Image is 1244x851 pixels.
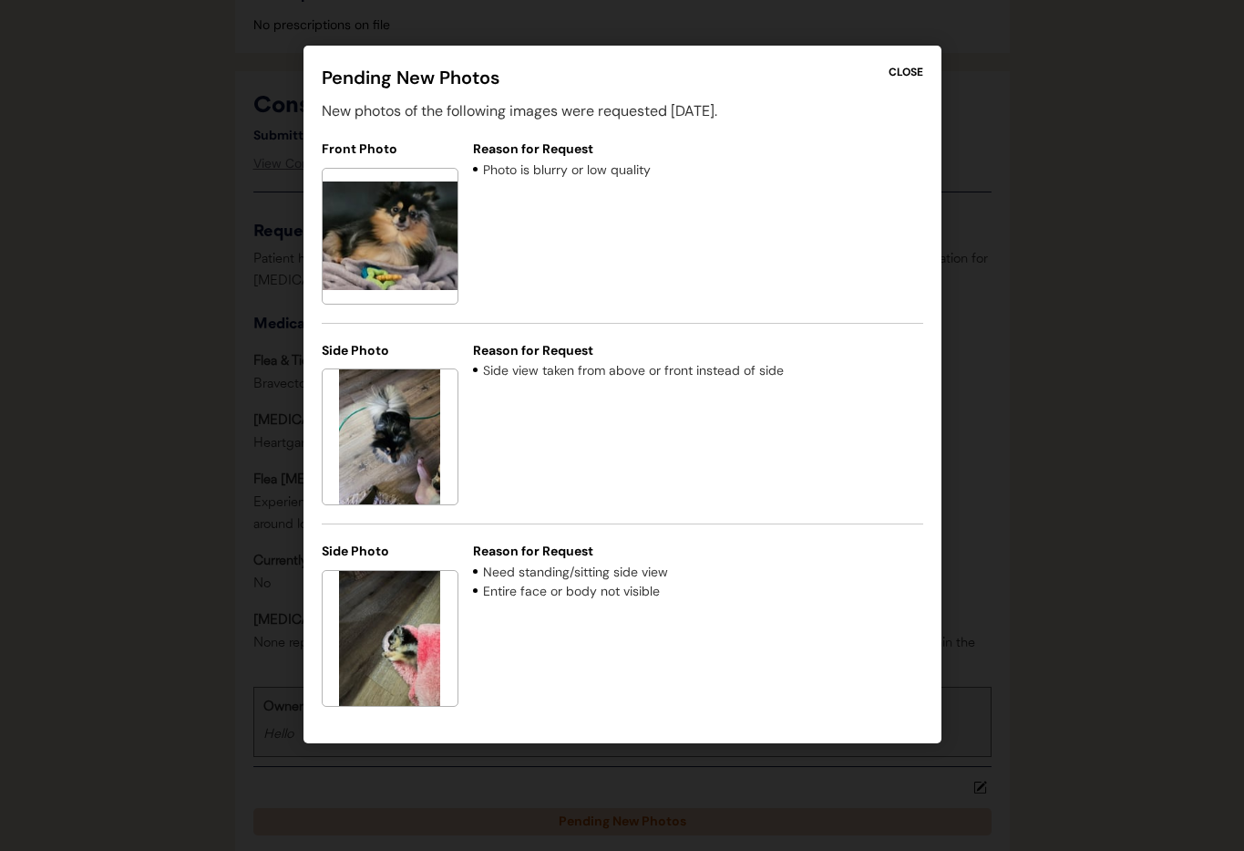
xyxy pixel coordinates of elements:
div: Side view taken from above or front instead of side [483,361,923,380]
div: Reason for Request [473,140,593,159]
div: Need standing/sitting side view [483,563,923,582]
div: Pending New Photos [322,64,889,91]
div: Reason for Request [473,543,593,561]
div: Front Photo [322,140,397,159]
img: 1000002639.jpg [323,169,458,304]
div: CLOSE [889,64,923,80]
div: New photos of the following images were requested [DATE]. [322,100,717,122]
div: Photo is blurry or low quality [483,161,923,180]
div: Entire face or body not visible [483,582,923,601]
img: 1000001026.jpg [323,571,458,706]
div: Side Photo [322,342,389,360]
div: Reason for Request [473,342,593,360]
img: 1000001167.jpg [323,369,458,504]
div: Side Photo [322,543,389,561]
